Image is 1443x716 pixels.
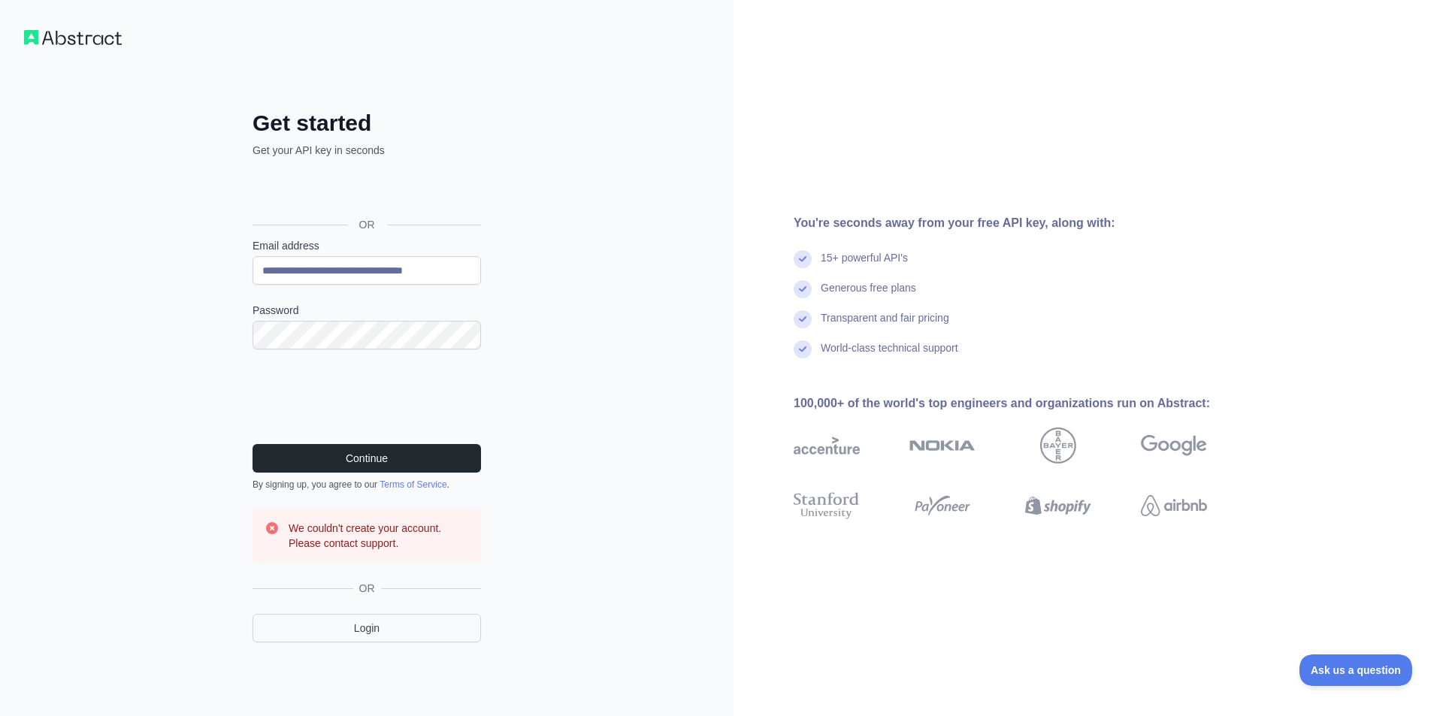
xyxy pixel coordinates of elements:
div: By signing up, you agree to our . [253,479,481,491]
img: stanford university [794,489,860,522]
img: check mark [794,340,812,358]
h3: We couldn't create your account. Please contact support. [289,521,469,551]
img: check mark [794,280,812,298]
img: bayer [1040,427,1076,464]
div: Generous free plans [821,280,916,310]
img: shopify [1025,489,1091,522]
img: accenture [794,427,860,464]
p: Get your API key in seconds [253,143,481,158]
label: Email address [253,238,481,253]
a: Login [253,614,481,642]
div: You're seconds away from your free API key, along with: [794,214,1255,232]
div: 15+ powerful API's [821,250,908,280]
iframe: reCAPTCHA [253,367,481,426]
h2: Get started [253,110,481,137]
label: Password [253,303,481,318]
span: OR [353,581,381,596]
iframe: Nút Đăng nhập bằng Google [245,174,486,207]
a: Terms of Service [380,479,446,490]
img: nokia [909,427,976,464]
img: Workflow [24,30,122,45]
img: check mark [794,310,812,328]
div: World-class technical support [821,340,958,370]
img: airbnb [1141,489,1207,522]
div: 100,000+ of the world's top engineers and organizations run on Abstract: [794,394,1255,412]
img: google [1141,427,1207,464]
img: check mark [794,250,812,268]
div: Transparent and fair pricing [821,310,949,340]
button: Continue [253,444,481,473]
iframe: Toggle Customer Support [1299,654,1413,686]
img: payoneer [909,489,976,522]
span: OR [347,217,387,232]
